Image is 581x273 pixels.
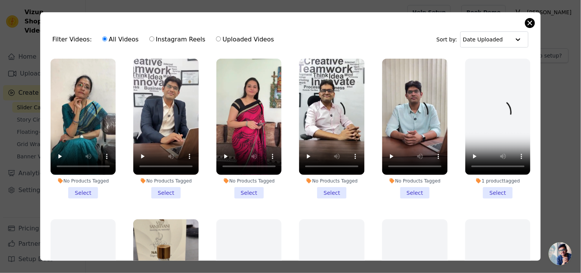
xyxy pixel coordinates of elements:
div: No Products Tagged [299,178,365,184]
button: Close modal [525,18,535,28]
label: Uploaded Videos [216,35,274,44]
div: No Products Tagged [382,178,448,184]
label: All Videos [102,35,139,44]
div: Sort by: [437,31,529,48]
div: No Products Tagged [51,178,116,184]
label: Instagram Reels [149,35,206,44]
div: 1 product tagged [465,178,531,184]
div: No Products Tagged [216,178,282,184]
div: Filter Videos: [52,31,278,48]
a: Open chat [549,242,572,265]
div: No Products Tagged [133,178,199,184]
